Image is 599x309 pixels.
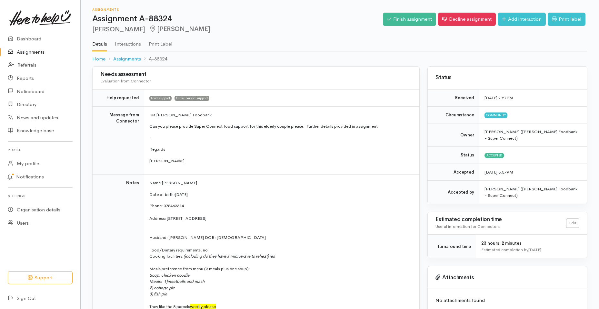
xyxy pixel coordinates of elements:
span: Date of birth: [149,192,175,197]
i: Soup: chicken noodle [149,272,189,278]
i: 2) cottage pie [149,285,175,291]
span: Evaluation from Connector [100,78,151,84]
td: Help requested [93,90,144,107]
h6: Settings [8,192,73,200]
span: [STREET_ADDRESS] [167,216,206,221]
a: Interactions [115,33,141,51]
td: Status [428,147,479,164]
span: 23 hours, 2 minutes [481,240,522,246]
p: No attachments found [435,297,579,304]
h3: Estimated completion time [435,217,566,223]
td: Turnaround time [428,235,476,258]
a: Details [92,33,107,51]
i: Yes [269,253,275,259]
a: Decline assignment [438,13,496,26]
span: Cooking facilities: [149,253,269,259]
span: Name: [149,180,162,186]
i: Meals: 1) [149,279,167,284]
a: Home [92,55,105,63]
div: Estimated completion by [481,247,579,253]
span: Phone: [149,203,163,208]
span: Food support [149,96,172,101]
time: [DATE] [528,247,541,252]
p: [PERSON_NAME] [149,158,412,164]
span: 078463314 [164,203,184,208]
h6: Profile [8,145,73,154]
span: [DATE] [175,192,188,197]
a: Edit [566,218,579,228]
span: Address: [149,216,166,221]
td: [PERSON_NAME] ([PERSON_NAME] Foodbank - Super Connect) [479,181,587,204]
i: (including do they have a microwave to reheat) [184,253,269,259]
a: Finish assignment [383,13,436,26]
h1: Assignment A-88324 [92,14,383,24]
span: Meals preference from menu (3 meals plus one soup): [149,266,251,272]
span: [PERSON_NAME] ([PERSON_NAME] Foodbank - Super Connect) [484,129,577,141]
span: Husband: [PERSON_NAME] DOB: [DEMOGRAPHIC_DATA] [149,235,266,240]
p: Can you please provide Super Connect food support for this elderly couple please. Further details... [149,123,412,130]
p: Regards [149,146,412,153]
td: Accepted by [428,181,479,204]
i: 3) fish pie [149,291,167,297]
p: Kia [PERSON_NAME] Foodbank [149,112,412,118]
time: [DATE] 2:27PM [484,95,513,101]
p: . [149,135,412,141]
span: [PERSON_NAME] [162,180,197,186]
a: Assignments [113,55,141,63]
td: Circumstance [428,106,479,123]
td: Message from Connector [93,106,144,175]
span: Older person support [175,96,209,101]
li: A-88324 [141,55,167,63]
button: Support [8,271,73,284]
a: Print label [548,13,585,26]
h2: [PERSON_NAME] [92,26,383,33]
h6: Assignments [92,8,383,11]
span: Accepted [484,153,504,158]
span: Useful information for Connectors [435,224,500,229]
span: [PERSON_NAME] [149,25,210,33]
span: Community [484,112,507,118]
h3: Needs assessment [100,71,412,78]
i: meatballs and mash [167,279,205,284]
a: Add interaction [498,13,546,26]
td: Received [428,90,479,107]
h3: Attachments [435,274,579,281]
nav: breadcrumb [92,51,587,67]
td: Owner [428,123,479,147]
span: Food/Dietary requirements: no [149,247,208,253]
h3: Status [435,75,579,81]
td: Accepted [428,164,479,181]
time: [DATE] 3:57PM [484,169,513,175]
a: Print Label [149,33,172,51]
